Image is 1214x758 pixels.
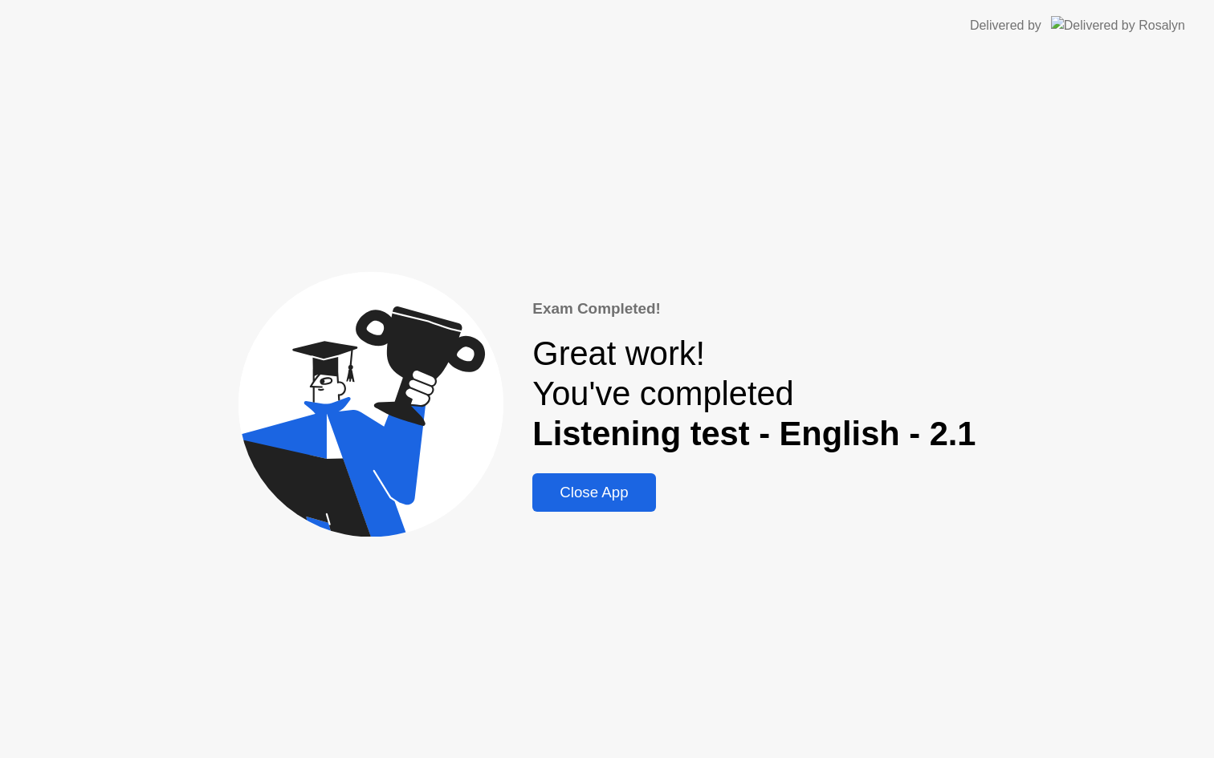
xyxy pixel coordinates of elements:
b: Listening test - English - 2.1 [532,415,976,452]
img: Delivered by Rosalyn [1051,16,1185,34]
div: Exam Completed! [532,298,976,320]
button: Close App [532,473,655,512]
div: Close App [537,484,650,501]
div: Delivered by [970,16,1041,35]
div: Great work! You've completed [532,334,976,454]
